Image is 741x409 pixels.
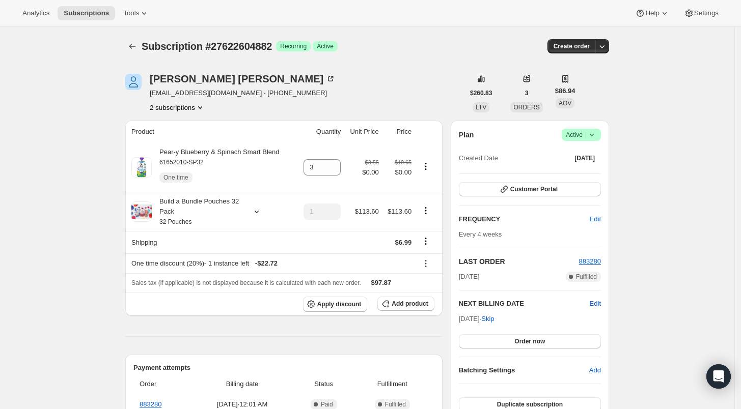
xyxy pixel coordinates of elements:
button: Product actions [150,102,205,112]
span: $86.94 [555,86,575,96]
span: $260.83 [470,89,492,97]
span: Status [297,379,350,389]
button: Subscriptions [58,6,115,20]
button: Create order [547,39,596,53]
span: Add [589,365,601,375]
span: Billing date [194,379,291,389]
th: Product [125,121,297,143]
span: Skip [481,314,494,324]
h2: NEXT BILLING DATE [459,299,590,309]
th: Shipping [125,231,297,253]
button: Product actions [418,161,434,172]
button: $260.83 [464,86,498,100]
span: $113.60 [355,208,379,215]
span: Sales tax (if applicable) is not displayed because it is calculated with each new order. [131,279,361,286]
button: Customer Portal [459,182,601,196]
span: Customer Portal [510,185,558,193]
small: $3.55 [365,159,379,165]
small: $10.65 [395,159,411,165]
span: Subscriptions [64,9,109,17]
span: [EMAIL_ADDRESS][DOMAIN_NAME] · [PHONE_NUMBER] [150,88,336,98]
span: Add product [392,300,428,308]
button: Help [629,6,675,20]
span: Apply discount [317,300,362,308]
span: Active [566,130,597,140]
button: 883280 [579,256,601,267]
button: Add [583,362,607,378]
span: Edit [590,214,601,224]
button: Edit [584,211,607,227]
span: Paid [321,400,333,408]
button: 3 [519,86,535,100]
span: Duplicate subscription [497,400,563,408]
span: Help [645,9,659,17]
h6: Batching Settings [459,365,589,375]
span: Create order [554,42,590,50]
span: $97.87 [371,279,392,286]
button: Apply discount [303,297,368,312]
div: Pear-y Blueberry & Spinach Smart Blend [152,147,280,188]
div: [PERSON_NAME] [PERSON_NAME] [150,74,336,84]
div: One time discount (20%) - 1 instance left [131,258,411,269]
span: Fulfilled [385,400,406,408]
span: Tools [123,9,139,17]
span: Active [317,42,334,50]
h2: Plan [459,130,474,140]
span: [DATE] · [459,315,495,323]
button: Add product [377,297,434,311]
span: Recurring [280,42,307,50]
span: 3 [525,89,529,97]
a: 883280 [140,400,161,408]
span: $0.00 [385,167,411,178]
h2: FREQUENCY [459,214,590,224]
button: Shipping actions [418,236,434,247]
span: $6.99 [395,239,412,246]
button: Analytics [16,6,56,20]
span: ORDERS [513,104,539,111]
h2: LAST ORDER [459,256,579,267]
button: Product actions [418,205,434,216]
th: Price [382,121,415,143]
span: $113.60 [388,208,411,215]
button: Edit [590,299,601,309]
span: - $22.72 [255,258,278,269]
span: [DATE] [574,154,595,162]
button: Subscriptions [125,39,140,53]
button: Order now [459,334,601,348]
button: [DATE] [568,151,601,165]
h2: Payment attempts [133,363,434,373]
span: Subscription #27622604882 [142,41,272,52]
span: Fulfillment [356,379,428,389]
span: Fulfilled [576,273,597,281]
span: $0.00 [362,167,379,178]
span: One time [163,173,188,182]
span: | [585,131,587,139]
a: 883280 [579,257,601,265]
th: Order [133,373,190,395]
span: Created Date [459,153,498,163]
button: Skip [475,311,500,327]
th: Unit Price [344,121,382,143]
th: Quantity [297,121,344,143]
img: product img [131,157,152,178]
div: Build a Bundle Pouches 32 Pack [152,196,243,227]
span: Every 4 weeks [459,230,502,238]
span: [DATE] [459,272,480,282]
span: Analytics [22,9,49,17]
small: 61652010-SP32 [159,159,204,166]
span: Order now [514,337,545,345]
small: 32 Pouches [159,218,191,225]
span: Sabrina Bryant [125,74,142,90]
span: Settings [694,9,719,17]
button: Tools [117,6,155,20]
div: Open Intercom Messenger [706,364,731,389]
span: AOV [559,100,571,107]
span: LTV [476,104,486,111]
button: Settings [678,6,725,20]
